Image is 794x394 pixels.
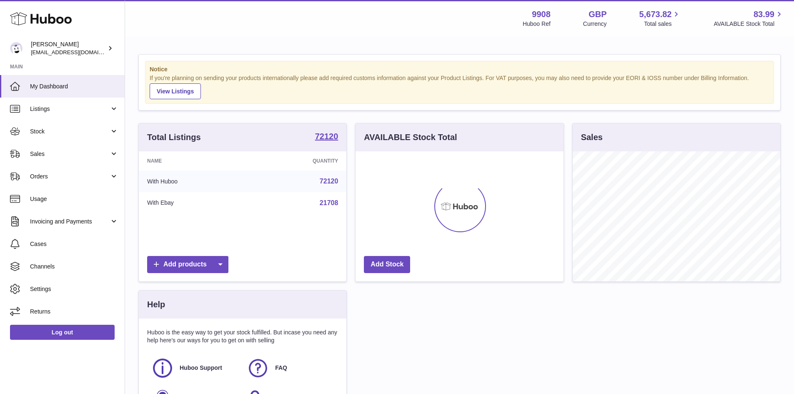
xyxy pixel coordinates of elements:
a: 72120 [315,132,338,142]
span: Returns [30,308,118,316]
a: Log out [10,325,115,340]
a: Add products [147,256,228,273]
th: Name [139,151,248,171]
span: Channels [30,263,118,271]
a: Huboo Support [151,357,238,379]
span: Total sales [644,20,681,28]
span: Settings [30,285,118,293]
span: FAQ [275,364,287,372]
td: With Ebay [139,192,248,214]
span: 83.99 [754,9,774,20]
strong: GBP [589,9,606,20]
p: Huboo is the easy way to get your stock fulfilled. But incase you need any help here's our ways f... [147,329,338,344]
a: FAQ [247,357,334,379]
div: Currency [583,20,607,28]
h3: Sales [581,132,603,143]
a: 72120 [320,178,338,185]
span: [EMAIL_ADDRESS][DOMAIN_NAME] [31,49,123,55]
div: If you're planning on sending your products internationally please add required customs informati... [150,74,769,99]
h3: Help [147,299,165,310]
strong: 72120 [315,132,338,141]
a: 21708 [320,199,338,206]
span: My Dashboard [30,83,118,90]
h3: AVAILABLE Stock Total [364,132,457,143]
strong: 9908 [532,9,551,20]
span: Sales [30,150,110,158]
a: 5,673.82 Total sales [639,9,681,28]
img: tbcollectables@hotmail.co.uk [10,42,23,55]
div: [PERSON_NAME] [31,40,106,56]
span: Usage [30,195,118,203]
span: Huboo Support [180,364,222,372]
th: Quantity [248,151,346,171]
a: 83.99 AVAILABLE Stock Total [714,9,784,28]
span: Stock [30,128,110,136]
h3: Total Listings [147,132,201,143]
span: 5,673.82 [639,9,672,20]
span: Invoicing and Payments [30,218,110,226]
span: Cases [30,240,118,248]
div: Huboo Ref [523,20,551,28]
span: AVAILABLE Stock Total [714,20,784,28]
span: Listings [30,105,110,113]
strong: Notice [150,65,769,73]
td: With Huboo [139,171,248,192]
a: Add Stock [364,256,410,273]
a: View Listings [150,83,201,99]
span: Orders [30,173,110,181]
